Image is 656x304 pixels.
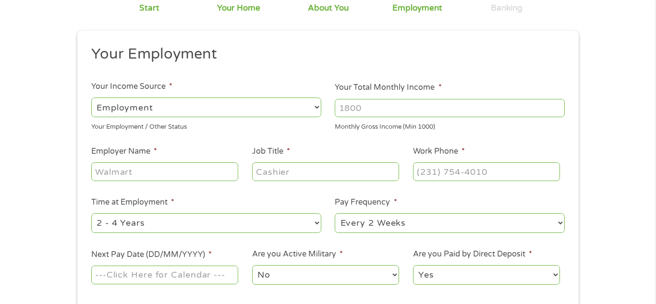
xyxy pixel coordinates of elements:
[91,82,172,92] label: Your Income Source
[91,250,212,260] label: Next Pay Date (DD/MM/YYYY)
[217,3,260,13] div: Your Home
[335,99,565,117] input: 1800
[91,197,174,207] label: Time at Employment
[252,249,343,259] label: Are you Active Military
[335,119,565,132] div: Monthly Gross Income (Min 1000)
[91,146,157,157] label: Employer Name
[413,249,532,259] label: Are you Paid by Direct Deposit
[91,119,321,132] div: Your Employment / Other Status
[91,162,238,181] input: Walmart
[413,146,465,157] label: Work Phone
[491,3,522,13] div: Banking
[252,146,290,157] label: Job Title
[252,162,399,181] input: Cashier
[91,45,558,64] h2: Your Employment
[308,3,349,13] div: About You
[91,266,238,284] input: ---Click Here for Calendar ---
[139,3,159,13] div: Start
[392,3,442,13] div: Employment
[413,162,560,181] input: (231) 754-4010
[335,197,397,207] label: Pay Frequency
[335,83,441,93] label: Your Total Monthly Income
